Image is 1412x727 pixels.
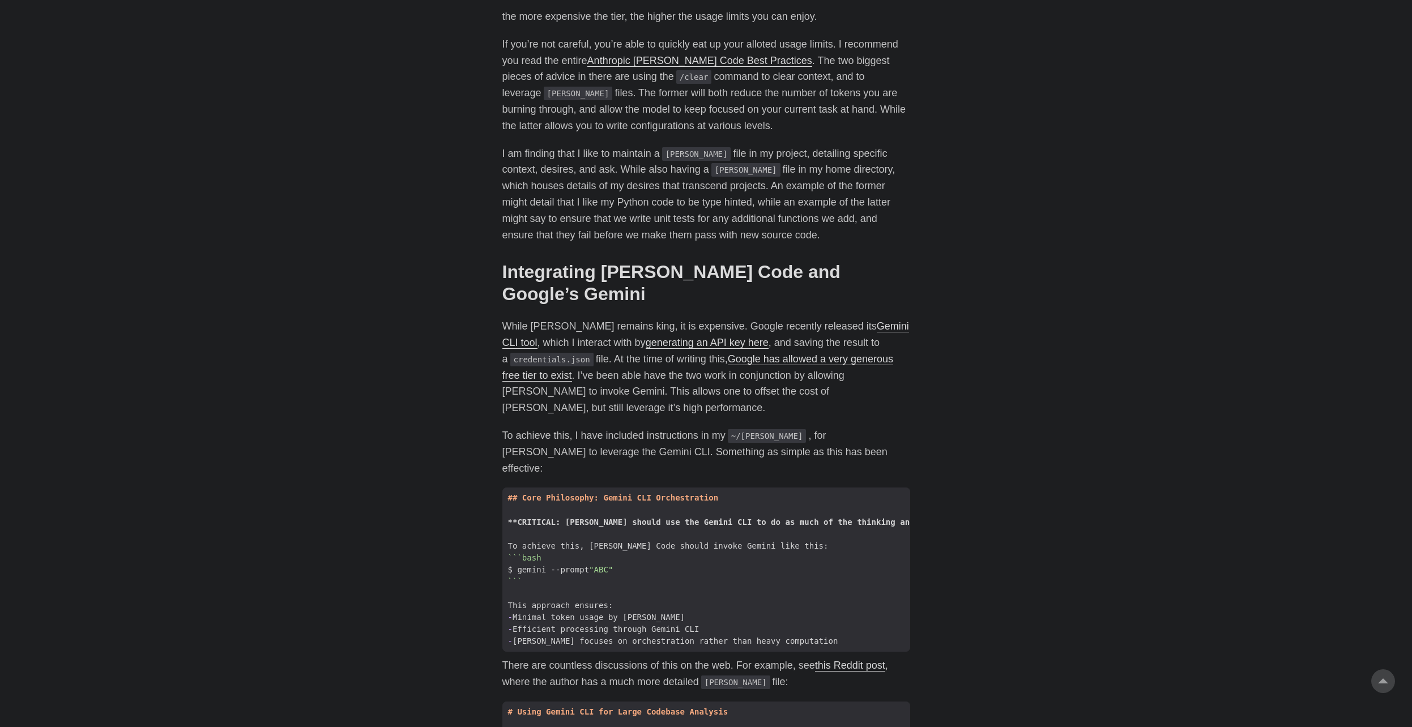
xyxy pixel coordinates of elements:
span: "ABC" [589,565,613,574]
p: I am finding that I like to maintain a file in my project, detailing specific context, desires, a... [502,146,910,243]
a: Anthropic [PERSON_NAME] Code Best Practices [587,55,812,66]
p: To achieve this, I have included instructions in my , for [PERSON_NAME] to leverage the Gemini CL... [502,427,910,476]
span: - [508,625,513,634]
p: If you’re not careful, you’re able to quickly eat up your alloted usage limits. I recommend you r... [502,36,910,134]
span: This approach ensures: [502,600,619,611]
span: # Using Gemini CLI for Large Codebase Analysis [508,707,728,716]
code: [PERSON_NAME] [544,87,613,100]
a: this Reddit post [815,660,885,671]
span: ## Core Philosophy: Gemini CLI Orchestration [508,493,719,502]
span: Minimal token usage by [PERSON_NAME] [502,611,691,623]
code: [PERSON_NAME] [662,147,731,161]
span: Efficient processing through Gemini CLI [502,623,705,635]
code: ~/[PERSON_NAME] [728,429,807,443]
p: the more expensive the tier, the higher the usage limits you can enjoy. [502,8,910,25]
p: There are countless discussions of this on the web. For example, see , where the author has a muc... [502,657,910,690]
a: generating an API key here [646,337,769,348]
span: - [508,636,513,645]
p: While [PERSON_NAME] remains king, it is expensive. Google recently released its , which I interac... [502,318,910,416]
code: credentials.json [510,353,594,366]
span: $ gemini --prompt [502,564,619,576]
span: - [508,613,513,622]
code: [PERSON_NAME] [701,675,770,689]
span: [PERSON_NAME] focuses on orchestration rather than heavy computation [502,635,844,647]
span: ``` [508,577,522,586]
span: To achieve this, [PERSON_NAME] Code should invoke Gemini like this: [502,540,834,552]
a: Google has allowed a very generous free tier to exist [502,353,893,381]
h2: Integrating [PERSON_NAME] Code and Google’s Gemini [502,261,910,305]
a: go to top [1371,669,1395,693]
span: ```bash [508,553,541,562]
code: /clear [676,70,712,84]
code: [PERSON_NAME] [711,163,780,177]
